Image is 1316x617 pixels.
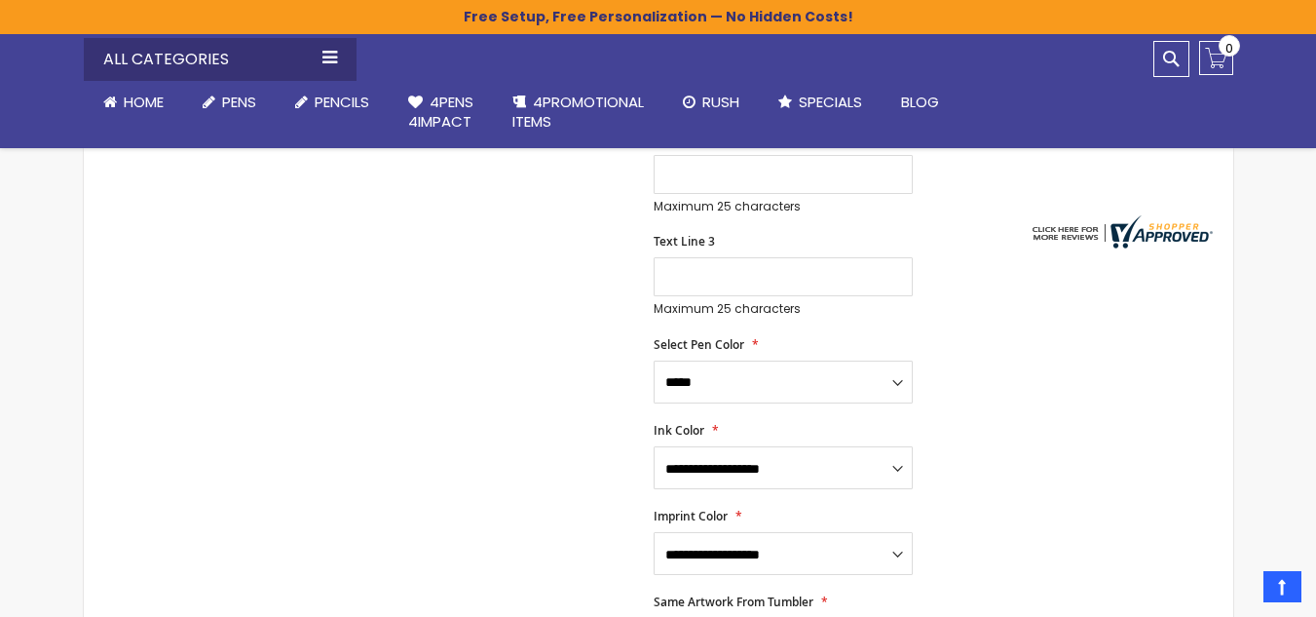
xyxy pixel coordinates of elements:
span: Pens [222,92,256,112]
span: Rush [702,92,739,112]
a: Blog [882,81,959,124]
span: Imprint Color [654,508,728,524]
a: Pencils [276,81,389,124]
a: 4PROMOTIONALITEMS [493,81,663,144]
img: 4pens.com widget logo [1028,215,1213,249]
span: 4PROMOTIONAL ITEMS [512,92,644,132]
span: Specials [799,92,862,112]
a: 4Pens4impact [389,81,493,144]
a: Rush [663,81,759,124]
span: Text Line 3 [654,233,715,250]
a: 0 [1199,41,1233,75]
a: Pens [183,81,276,124]
a: Specials [759,81,882,124]
p: Maximum 25 characters [654,199,913,214]
div: All Categories [84,38,357,81]
iframe: Google Customer Reviews [1155,564,1316,617]
span: Blog [901,92,939,112]
span: 4Pens 4impact [408,92,473,132]
a: Home [84,81,183,124]
p: Maximum 25 characters [654,301,913,317]
span: Same Artwork From Tumbler [654,594,813,610]
span: Select Pen Color [654,336,744,353]
a: 4pens.com certificate URL [1028,236,1213,252]
span: Pencils [315,92,369,112]
span: 0 [1225,39,1233,58]
span: Home [124,92,164,112]
span: Ink Color [654,422,704,439]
